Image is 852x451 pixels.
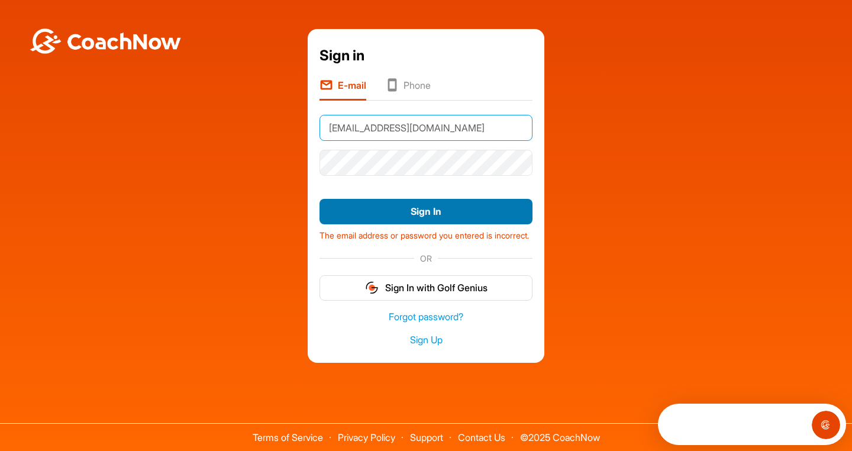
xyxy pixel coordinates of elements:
div: Need help? [12,10,157,20]
img: BwLJSsUCoWCh5upNqxVrqldRgqLPVwmV24tXu5FoVAoFEpwwqQ3VIfuoInZCoVCoTD4vwADAC3ZFMkVEQFDAAAAAElFTkSuQmCC [28,28,182,54]
a: Sign Up [319,333,532,347]
div: Sign in [319,45,532,66]
li: E-mail [319,78,366,101]
a: Support [410,431,443,443]
span: © 2025 CoachNow [514,424,606,442]
a: Forgot password? [319,310,532,324]
input: E-mail [319,115,532,141]
iframe: Intercom live chat [812,411,840,439]
button: Sign In [319,199,532,224]
a: Privacy Policy [338,431,395,443]
div: The team typically replies in a day. [12,20,157,32]
div: Open Intercom Messenger [5,5,192,37]
span: OR [414,252,438,265]
a: Contact Us [458,431,505,443]
button: Sign In with Golf Genius [319,275,532,301]
div: The email address or password you entered is incorrect. [319,225,532,242]
li: Phone [385,78,431,101]
img: gg_logo [364,281,379,295]
a: Terms of Service [253,431,323,443]
iframe: Intercom live chat discovery launcher [658,404,846,445]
